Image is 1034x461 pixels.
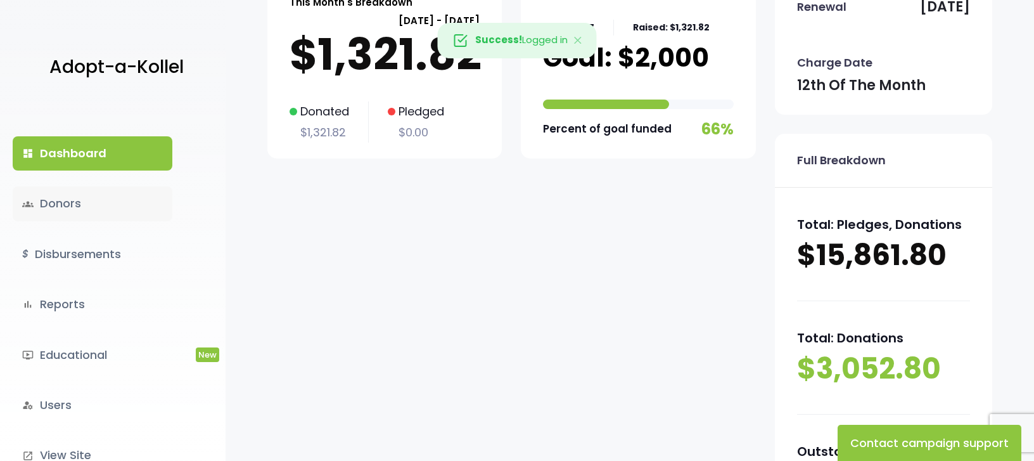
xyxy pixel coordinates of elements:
p: 66% [701,115,734,143]
i: dashboard [22,148,34,159]
strong: Success! [475,33,522,46]
span: New [196,347,219,362]
p: $0.00 [388,122,444,143]
a: groupsDonors [13,186,172,221]
i: $ [22,245,29,264]
i: bar_chart [22,299,34,310]
p: 12th of the month [797,73,926,98]
p: Percent of goal funded [543,119,672,139]
p: $15,861.80 [797,236,970,275]
p: $1,321.82 [290,122,349,143]
button: Contact campaign support [838,425,1021,461]
p: Full Breakdown [797,150,886,171]
p: Raised: $1,321.82 [633,20,710,36]
i: manage_accounts [22,399,34,411]
a: bar_chartReports [13,287,172,321]
p: Total: Pledges, Donations [797,213,970,236]
p: [DATE] - [DATE] [290,12,480,29]
p: Donors: 27 [543,20,594,36]
a: $Disbursements [13,237,172,271]
p: Total: Donations [797,327,970,349]
p: $1,321.82 [290,29,480,80]
p: Goal: $2,000 [543,42,709,74]
p: Charge Date [797,53,872,73]
div: Logged in [438,23,597,58]
a: dashboardDashboard [13,136,172,171]
p: $3,052.80 [797,349,970,389]
i: ondemand_video [22,349,34,361]
button: Close [559,23,596,58]
a: manage_accountsUsers [13,388,172,422]
a: ondemand_videoEducationalNew [13,338,172,372]
p: Pledged [388,101,444,122]
p: Adopt-a-Kollel [49,51,184,83]
span: groups [22,198,34,210]
a: Adopt-a-Kollel [43,37,184,98]
p: Donated [290,101,349,122]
